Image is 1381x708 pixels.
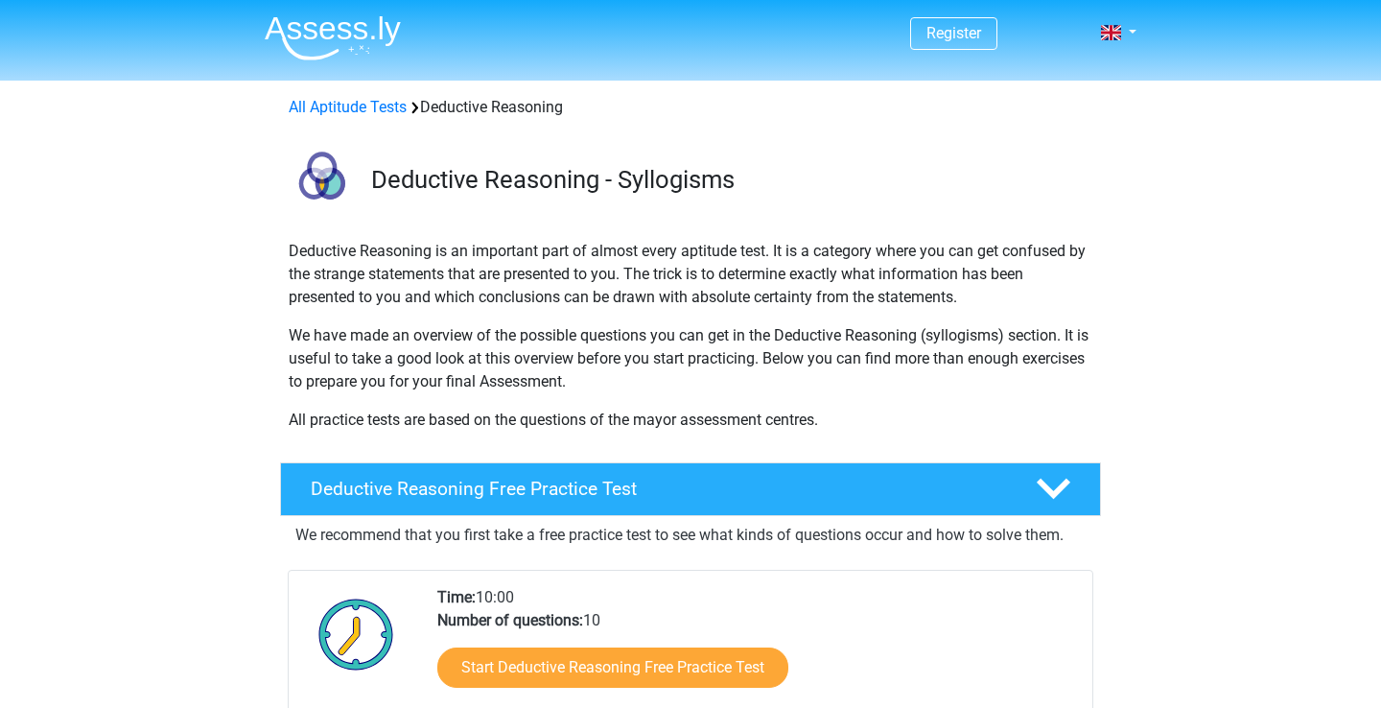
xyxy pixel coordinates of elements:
a: Register [926,24,981,42]
b: Time: [437,588,476,606]
h3: Deductive Reasoning - Syllogisms [371,165,1086,195]
a: Start Deductive Reasoning Free Practice Test [437,648,788,688]
div: Deductive Reasoning [281,96,1100,119]
b: Number of questions: [437,611,583,629]
img: deductive reasoning [281,142,363,224]
a: All Aptitude Tests [289,98,407,116]
img: Clock [308,586,405,682]
p: We recommend that you first take a free practice test to see what kinds of questions occur and ho... [295,524,1086,547]
p: All practice tests are based on the questions of the mayor assessment centres. [289,409,1092,432]
h4: Deductive Reasoning Free Practice Test [311,478,1005,500]
img: Assessly [265,15,401,60]
p: We have made an overview of the possible questions you can get in the Deductive Reasoning (syllog... [289,324,1092,393]
p: Deductive Reasoning is an important part of almost every aptitude test. It is a category where yo... [289,240,1092,309]
a: Deductive Reasoning Free Practice Test [272,462,1109,516]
